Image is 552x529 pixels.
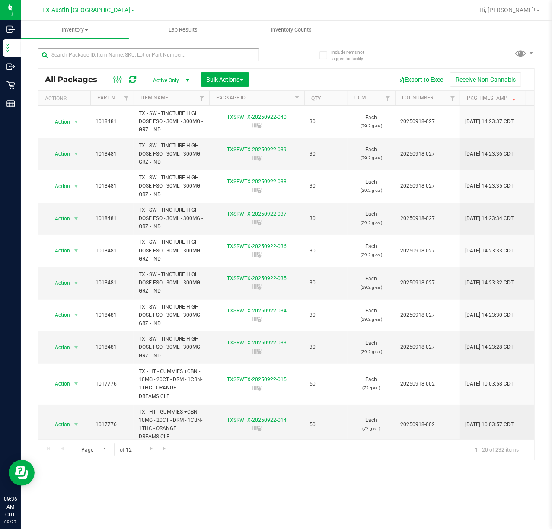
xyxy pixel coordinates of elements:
div: Serialized [208,186,306,195]
div: Serialized [208,218,306,227]
a: Go to the last page [159,443,171,455]
span: select [71,116,82,128]
span: 30 [310,247,342,255]
span: 30 [310,118,342,126]
span: Action [47,418,70,430]
span: [DATE] 14:23:30 CDT [465,311,514,319]
span: [DATE] 14:23:36 CDT [465,150,514,158]
span: 1018481 [96,279,128,287]
span: 1018481 [96,247,128,255]
span: [DATE] 10:03:57 CDT [465,421,514,429]
span: 1018481 [96,182,128,190]
span: Action [47,116,70,128]
inline-svg: Reports [6,99,15,108]
span: select [71,277,82,289]
span: Action [47,378,70,390]
a: Lab Results [129,21,237,39]
a: TXSRWTX-20250922-014 [227,417,287,423]
span: Each [353,307,390,323]
span: 30 [310,343,342,351]
input: Search Package ID, Item Name, SKU, Lot or Part Number... [38,48,259,61]
span: TX - SW - TINCTURE HIGH DOSE FSO - 30ML - 300MG - GRZ - IND [139,142,204,167]
span: Action [47,213,70,225]
span: Hi, [PERSON_NAME]! [479,6,536,13]
span: Lab Results [157,26,209,34]
span: [DATE] 14:23:32 CDT [465,279,514,287]
span: Each [353,416,390,433]
span: Bulk Actions [207,76,243,83]
p: (29.2 g ea.) [353,251,390,259]
span: 1017776 [96,380,128,388]
span: select [71,245,82,257]
span: Action [47,277,70,289]
p: (29.2 g ea.) [353,122,390,130]
span: Page of 12 [74,443,139,456]
a: TXSRWTX-20250922-038 [227,178,287,185]
span: Each [353,339,390,356]
span: 30 [310,214,342,223]
p: (72 g ea.) [353,424,390,433]
span: Each [353,275,390,291]
button: Bulk Actions [201,72,249,87]
span: TX Austin [GEOGRAPHIC_DATA] [42,6,130,14]
a: Package ID [216,95,246,101]
p: (29.2 g ea.) [353,219,390,227]
span: Action [47,148,70,160]
div: Serialized [208,384,306,392]
span: select [71,418,82,430]
span: 30 [310,279,342,287]
inline-svg: Retail [6,81,15,89]
inline-svg: Outbound [6,62,15,71]
span: 20250918-027 [400,343,455,351]
a: TXSRWTX-20250922-035 [227,275,287,281]
span: 20250918-027 [400,214,455,223]
a: Item Name [140,95,168,101]
span: TX - SW - TINCTURE HIGH DOSE FSO - 30ML - 300MG - GRZ - IND [139,238,204,263]
p: (29.2 g ea.) [353,283,390,291]
span: 30 [310,182,342,190]
a: Filter [446,91,460,105]
span: Each [353,242,390,259]
span: TX - HT - GUMMIES +CBN - 10MG - 20CT - DRM - 1CBN-1THC - ORANGE DREAMSICLE [139,367,204,401]
span: 1 - 20 of 232 items [468,443,526,456]
a: Inventory Counts [237,21,345,39]
a: Part Number [97,95,132,101]
span: 1018481 [96,343,128,351]
span: TX - SW - TINCTURE HIGH DOSE FSO - 30ML - 300MG - GRZ - IND [139,174,204,199]
span: 20250918-027 [400,150,455,158]
div: Serialized [208,347,306,356]
p: 09/23 [4,519,17,525]
a: TXSRWTX-20250922-037 [227,211,287,217]
span: 1018481 [96,214,128,223]
span: select [71,148,82,160]
a: Inventory [21,21,129,39]
span: TX - SW - TINCTURE HIGH DOSE FSO - 30ML - 300MG - GRZ - IND [139,271,204,296]
a: Pkg Timestamp [467,95,517,101]
div: Serialized [208,121,306,130]
span: select [71,378,82,390]
span: TX - SW - TINCTURE HIGH DOSE FSO - 30ML - 300MG - GRZ - IND [139,206,204,231]
span: TX - SW - TINCTURE HIGH DOSE FSO - 30ML - 300MG - GRZ - IND [139,109,204,134]
span: Inventory Counts [259,26,323,34]
span: TX - SW - TINCTURE HIGH DOSE FSO - 30ML - 300MG - GRZ - IND [139,335,204,360]
span: 20250918-027 [400,311,455,319]
span: [DATE] 14:23:34 CDT [465,214,514,223]
div: Serialized [208,251,306,259]
a: TXSRWTX-20250922-034 [227,308,287,314]
span: 20250918-002 [400,380,455,388]
span: select [71,213,82,225]
inline-svg: Inbound [6,25,15,34]
a: Qty [311,96,321,102]
span: [DATE] 14:23:33 CDT [465,247,514,255]
a: TXSRWTX-20250922-015 [227,376,287,382]
a: Filter [381,91,395,105]
span: Each [353,210,390,226]
span: select [71,309,82,321]
button: Export to Excel [392,72,450,87]
span: 30 [310,311,342,319]
span: 30 [310,150,342,158]
div: Serialized [208,424,306,433]
a: TXSRWTX-20250922-033 [227,340,287,346]
span: Action [47,245,70,257]
span: 20250918-002 [400,421,455,429]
